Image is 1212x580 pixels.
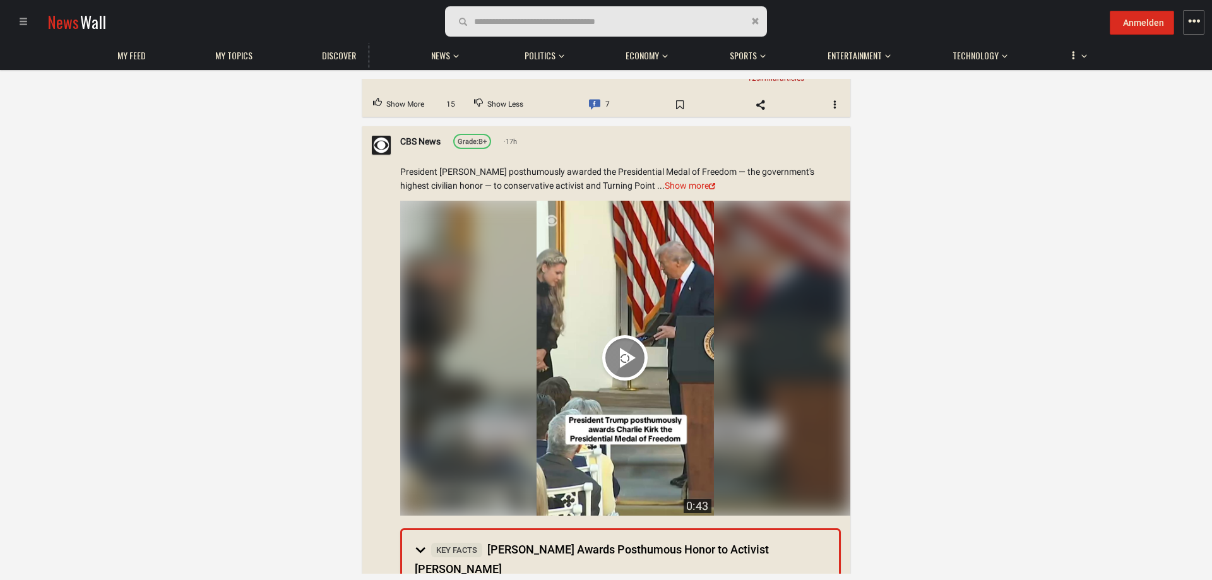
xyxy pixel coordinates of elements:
button: Entertainment [821,38,891,68]
a: News [425,44,456,68]
a: 12similararticles [742,72,809,85]
span: Bookmark [662,95,698,115]
div: President [PERSON_NAME] posthumously awarded the Presidential Medal of Freedom — the government's... [400,165,841,193]
span: Anmelden [1123,18,1164,28]
span: Share [742,95,779,115]
a: Show more [665,181,715,191]
span: Sports [730,50,757,61]
a: CBS News [400,134,441,148]
a: Economy [619,44,665,68]
a: Sports [723,44,763,68]
span: Technology [953,50,999,61]
button: News [425,38,463,68]
img: 23824426_p.jpg [400,200,850,515]
span: Entertainment [828,50,882,61]
span: Show Less [487,97,523,113]
a: Politics [518,44,562,68]
a: Entertainment [821,44,888,68]
button: Downvote [463,93,534,117]
span: 15 [439,98,461,110]
span: Grade: [458,138,478,146]
span: 17h [504,136,517,147]
span: Discover [322,50,356,61]
a: Technology [946,44,1005,68]
span: Politics [525,50,555,61]
span: Key Facts [431,542,482,557]
span: 12 articles [747,74,804,83]
span: similar [756,74,780,83]
a: NewsWall [47,10,106,33]
span: News [47,10,79,33]
a: Comment [578,93,621,117]
span: Show More [386,97,424,113]
div: 0:43 [683,499,711,512]
button: Politics [518,38,564,68]
span: Economy [626,50,659,61]
button: Sports [723,38,766,68]
span: 7 [605,97,610,113]
span: News [431,50,450,61]
video: Your browser does not support the video tag. [537,200,714,515]
button: Economy [619,38,668,68]
a: Grade:B+ [453,134,491,149]
span: [PERSON_NAME] Awards Posthumous Honor to Activist [PERSON_NAME] [415,542,769,575]
div: B+ [458,136,487,148]
button: Upvote [362,93,435,117]
span: My Feed [117,50,146,61]
img: Profile picture of CBS News [372,136,391,155]
span: Wall [80,10,106,33]
button: Anmelden [1110,11,1174,35]
button: Technology [946,38,1007,68]
span: My topics [215,50,252,61]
